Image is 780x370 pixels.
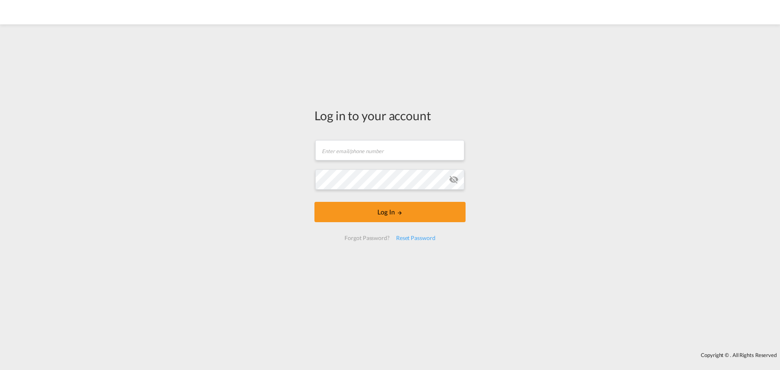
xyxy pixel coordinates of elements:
div: Forgot Password? [341,231,392,245]
input: Enter email/phone number [315,140,464,160]
div: Reset Password [393,231,439,245]
md-icon: icon-eye-off [449,175,459,184]
div: Log in to your account [314,107,466,124]
button: LOGIN [314,202,466,222]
